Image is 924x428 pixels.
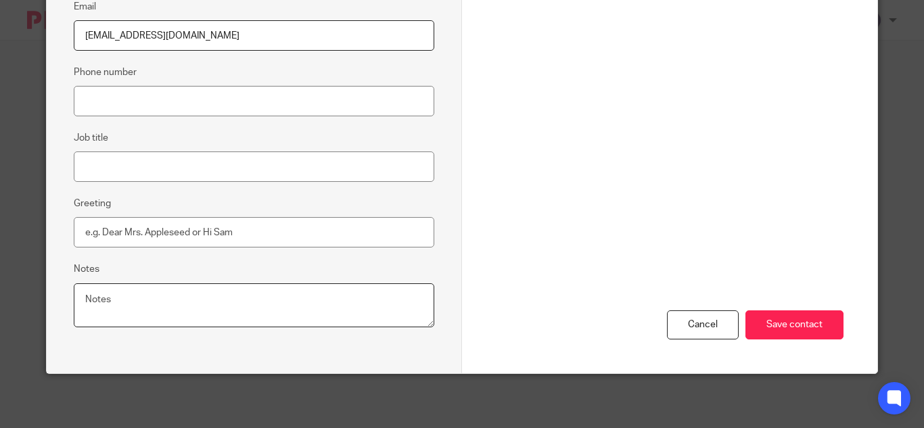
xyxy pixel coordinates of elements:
[74,197,111,210] label: Greeting
[74,131,108,145] label: Job title
[74,217,434,247] input: e.g. Dear Mrs. Appleseed or Hi Sam
[745,310,844,339] input: Save contact
[74,262,99,276] label: Notes
[74,66,137,79] label: Phone number
[667,310,739,339] div: Cancel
